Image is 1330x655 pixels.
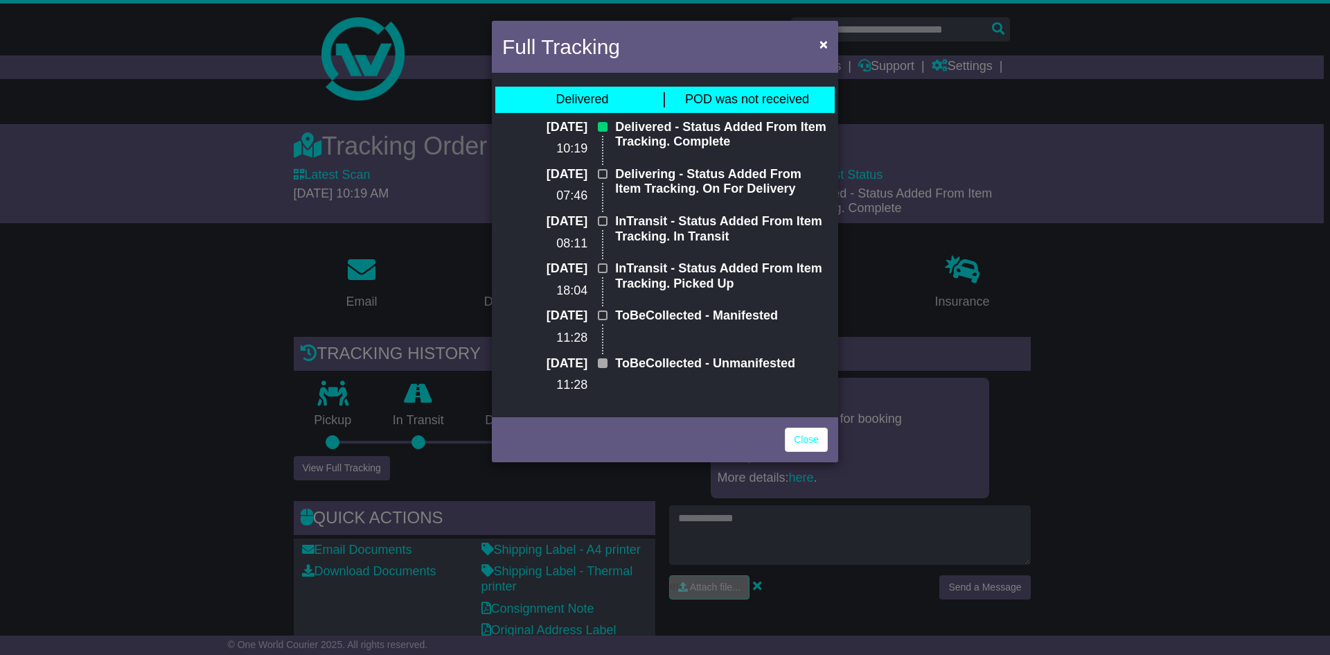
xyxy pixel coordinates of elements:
[556,92,608,107] div: Delivered
[615,167,828,197] p: Delivering - Status Added From Item Tracking. On For Delivery
[615,356,828,372] p: ToBeCollected - Unmanifested
[615,214,828,244] p: InTransit - Status Added From Item Tracking. In Transit
[502,31,620,62] h4: Full Tracking
[615,120,828,150] p: Delivered - Status Added From Item Tracking. Complete
[502,356,587,372] p: [DATE]
[502,236,587,252] p: 08:11
[685,92,809,106] span: POD was not received
[502,331,587,346] p: 11:28
[502,378,587,393] p: 11:28
[813,30,835,58] button: Close
[502,189,587,204] p: 07:46
[615,261,828,291] p: InTransit - Status Added From Item Tracking. Picked Up
[502,214,587,229] p: [DATE]
[502,167,587,182] p: [DATE]
[502,141,587,157] p: 10:19
[502,261,587,277] p: [DATE]
[819,36,828,52] span: ×
[615,308,828,324] p: ToBeCollected - Manifested
[502,308,587,324] p: [DATE]
[785,428,828,452] a: Close
[502,283,587,299] p: 18:04
[502,120,587,135] p: [DATE]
